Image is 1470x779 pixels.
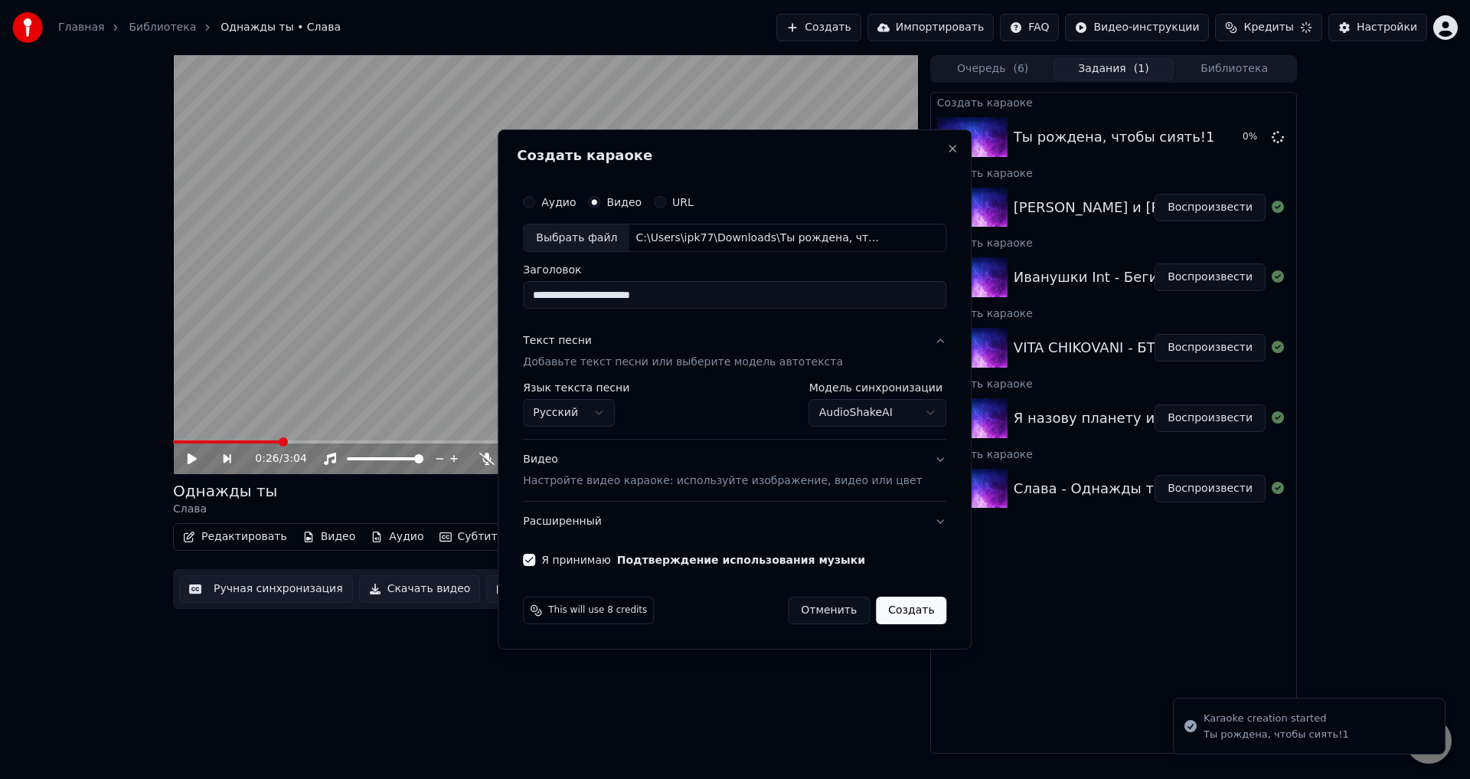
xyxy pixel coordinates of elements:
[617,555,865,565] button: Я принимаю
[548,604,647,617] span: This will use 8 credits
[523,440,946,502] button: ВидеоНастройте видео караоке: используйте изображение, видео или цвет
[523,383,946,440] div: Текст песниДобавьте текст песни или выберите модель автотекста
[517,149,952,162] h2: Создать караоке
[541,197,576,208] label: Аудио
[524,224,629,252] div: Выбрать файл
[523,265,946,276] label: Заголовок
[629,231,890,246] div: C:\Users\ipk77\Downloads\Ты рождена, чтобы сиять!1.mp4
[523,453,922,489] div: Видео
[523,502,946,542] button: Расширенный
[523,322,946,383] button: Текст песниДобавьте текст песни или выберите модель автотекста
[523,334,592,349] div: Текст песни
[809,383,947,394] label: Модель синхронизации
[788,597,870,624] button: Отменить
[523,383,629,394] label: Язык текста песни
[523,355,843,371] p: Добавьте текст песни или выберите модель автотекста
[606,197,642,208] label: Видео
[523,473,922,489] p: Настройте видео караоке: используйте изображение, видео или цвет
[541,555,865,565] label: Я принимаю
[672,197,694,208] label: URL
[876,597,946,624] button: Создать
